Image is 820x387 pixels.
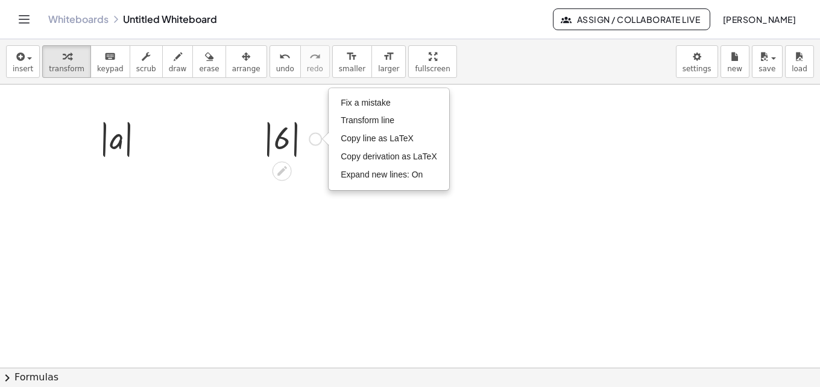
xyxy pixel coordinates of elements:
[162,45,194,78] button: draw
[13,65,33,73] span: insert
[758,65,775,73] span: save
[752,45,783,78] button: save
[341,152,437,161] span: Copy derivation as LaTeX
[276,65,294,73] span: undo
[90,45,130,78] button: keyboardkeypad
[339,65,365,73] span: smaller
[371,45,406,78] button: format_sizelarger
[676,45,718,78] button: settings
[273,161,292,181] div: Edit math
[346,50,358,64] i: format_size
[42,45,91,78] button: transform
[104,50,116,64] i: keyboard
[683,65,711,73] span: settings
[792,65,807,73] span: load
[553,8,710,30] button: Assign / Collaborate Live
[785,45,814,78] button: load
[341,115,394,125] span: Transform line
[341,98,390,107] span: Fix a mistake
[307,65,323,73] span: redo
[136,65,156,73] span: scrub
[309,50,321,64] i: redo
[130,45,163,78] button: scrub
[199,65,219,73] span: erase
[727,65,742,73] span: new
[408,45,456,78] button: fullscreen
[6,45,40,78] button: insert
[169,65,187,73] span: draw
[300,45,330,78] button: redoredo
[341,170,423,179] span: Expand new lines: On
[341,133,414,143] span: Copy line as LaTeX
[192,45,225,78] button: erase
[225,45,267,78] button: arrange
[49,65,84,73] span: transform
[378,65,399,73] span: larger
[332,45,372,78] button: format_sizesmaller
[279,50,291,64] i: undo
[415,65,450,73] span: fullscreen
[97,65,124,73] span: keypad
[721,45,749,78] button: new
[232,65,260,73] span: arrange
[563,14,700,25] span: Assign / Collaborate Live
[48,13,109,25] a: Whiteboards
[722,14,796,25] span: [PERSON_NAME]
[713,8,806,30] button: [PERSON_NAME]
[14,10,34,29] button: Toggle navigation
[270,45,301,78] button: undoundo
[383,50,394,64] i: format_size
